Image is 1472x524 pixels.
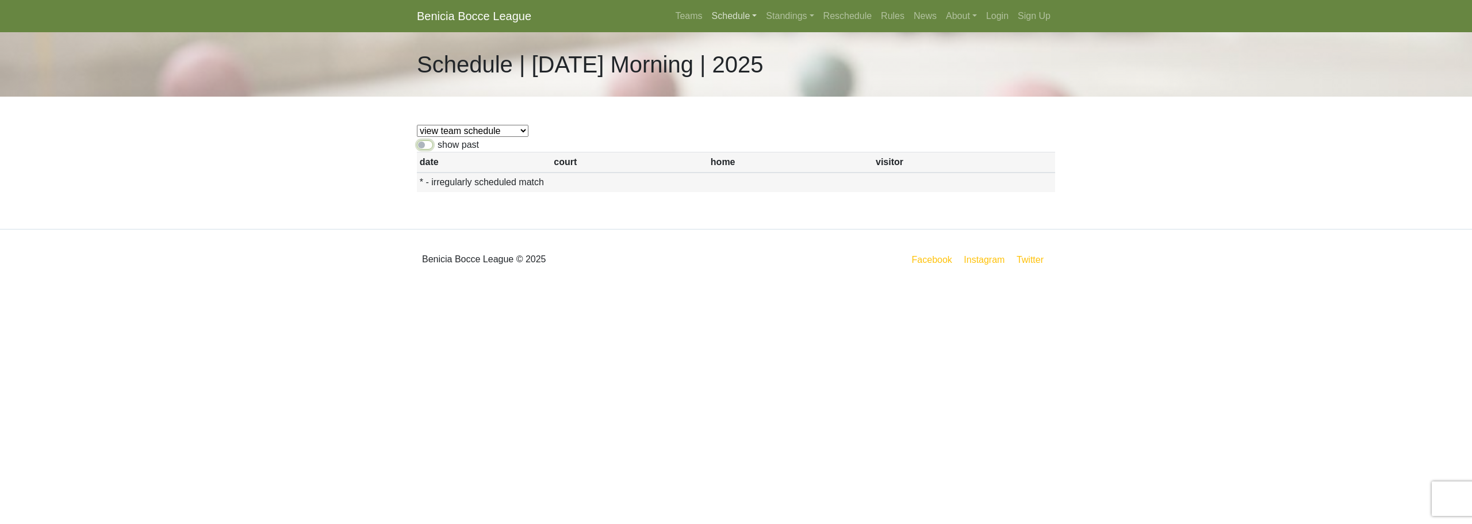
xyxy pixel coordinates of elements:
a: Reschedule [819,5,877,28]
a: Standings [761,5,818,28]
th: * - irregularly scheduled match [417,173,1055,193]
a: News [909,5,941,28]
a: Sign Up [1013,5,1055,28]
a: Schedule [707,5,762,28]
h1: Schedule | [DATE] Morning | 2025 [417,51,764,78]
th: date [417,152,551,173]
a: Benicia Bocce League [417,5,531,28]
a: Login [982,5,1013,28]
a: About [941,5,982,28]
th: home [708,152,873,173]
a: Twitter [1014,253,1053,267]
a: Instagram [961,253,1007,267]
th: court [551,152,708,173]
a: Teams [670,5,707,28]
a: Facebook [910,253,954,267]
label: show past [438,138,479,152]
a: Rules [876,5,909,28]
div: Benicia Bocce League © 2025 [408,239,736,280]
th: visitor [873,152,1055,173]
